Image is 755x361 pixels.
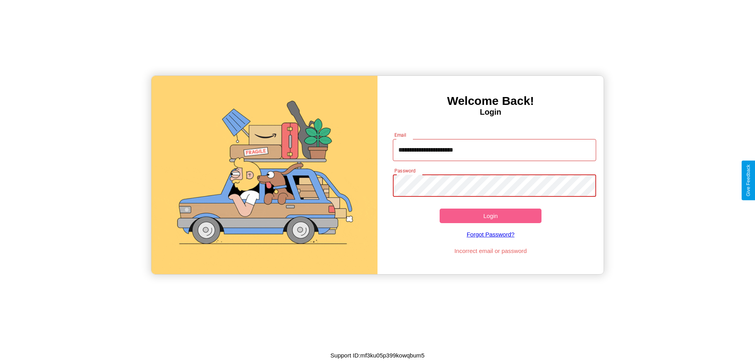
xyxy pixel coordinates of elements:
[389,246,593,256] p: Incorrect email or password
[440,209,541,223] button: Login
[377,94,604,108] h3: Welcome Back!
[394,167,415,174] label: Password
[746,165,751,196] div: Give Feedback
[151,76,377,274] img: gif
[377,108,604,117] h4: Login
[389,223,593,246] a: Forgot Password?
[330,350,424,361] p: Support ID: mf3ku05p399kowqbum5
[394,132,407,138] label: Email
